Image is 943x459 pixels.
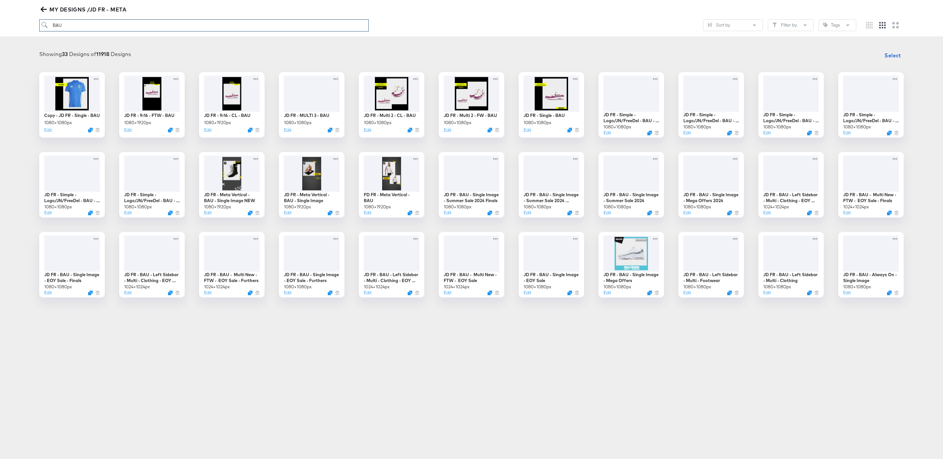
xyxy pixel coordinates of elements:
[364,120,392,126] div: 1080 × 1080 px
[763,204,789,210] div: 1024 × 1024 px
[96,51,109,57] strong: 11918
[567,291,572,295] svg: Duplicate
[408,128,412,132] button: Duplicate
[647,211,652,215] svg: Duplicate
[199,232,265,297] div: JD FR - BAU - Multi New - FTW - EOY Sale - Furthers1024×1024pxEditDuplicate
[284,272,340,284] div: JD FR - BAU - Single Image - EOY Sale - Furthers
[599,72,664,138] div: JD FR - Simple - Logo/JN/FreeDel - BAU - Sale/Full Price - Multi FTW + Save% - Mega Promo -20% ex...
[364,112,416,119] div: JD FR - Multi 2 - CL - BAU
[488,211,492,215] svg: Duplicate
[819,19,856,31] button: TagTags
[599,152,664,218] div: JD FR - BAU - Single Image - Summer Sale 20241080×1080pxEditDuplicate
[647,291,652,295] svg: Duplicate
[488,291,492,295] button: Duplicate
[44,112,100,119] div: Copy - JD FR - Single - BAU
[708,23,712,27] svg: Sliders
[444,120,471,126] div: 1080 × 1080 px
[758,232,824,297] div: JD FR - BAU - Left Sidebar - Multi - Clothing1080×1080pxEditDuplicate
[248,128,252,132] button: Duplicate
[678,232,744,297] div: JD FR - BAU - Left Sidebar - Multi - Footwear1080×1080pxEditDuplicate
[364,290,371,296] button: Edit
[359,72,424,138] div: JD FR - Multi 2 - CL - BAU1080×1080pxEditDuplicate
[603,284,631,290] div: 1080 × 1080 px
[807,131,812,135] svg: Duplicate
[603,130,611,136] button: Edit
[444,272,499,284] div: JD FR - BAU - Multi New - FTW - EOY Sale
[124,127,132,133] button: Edit
[248,291,252,295] svg: Duplicate
[683,204,711,210] div: 1080 × 1080 px
[683,210,691,216] button: Edit
[408,291,412,295] button: Duplicate
[683,290,691,296] button: Edit
[88,211,93,215] button: Duplicate
[39,152,105,218] div: JD FR - Simple - Logo/JN/FreeDel - BAU - Sale/Full Price - Multi FTW + Save% - MSS1080×1080pxEdit...
[647,131,652,135] svg: Duplicate
[763,210,771,216] button: Edit
[444,290,451,296] button: Edit
[603,210,611,216] button: Edit
[284,127,291,133] button: Edit
[204,112,250,119] div: JD FR - 9:16 - CL - BAU
[279,152,344,218] div: JD FR - Meta Vertical - BAU - Single Image1080×1920pxEditDuplicate
[44,192,100,204] div: JD FR - Simple - Logo/JN/FreeDel - BAU - Sale/Full Price - Multi FTW + Save% - MSS
[524,290,531,296] button: Edit
[807,211,812,215] svg: Duplicate
[763,272,819,284] div: JD FR - BAU - Left Sidebar - Multi - Clothing
[519,72,584,138] div: JD FR - Single - BAU1080×1080pxEditDuplicate
[284,210,291,216] button: Edit
[887,131,892,135] svg: Duplicate
[843,204,869,210] div: 1024 × 1024 px
[88,128,93,132] svg: Duplicate
[124,204,152,210] div: 1080 × 1080 px
[444,210,451,216] button: Edit
[328,211,332,215] button: Duplicate
[772,23,777,27] svg: Filter
[279,72,344,138] div: JD FR - MULTI 3 - BAU1080×1080pxEditDuplicate
[284,204,311,210] div: 1080 × 1920 px
[567,128,572,132] svg: Duplicate
[168,291,173,295] svg: Duplicate
[39,19,369,31] input: Search for a design
[763,192,819,204] div: JD FR - BAU - Left Sidebar - Multi - Clothing - EOY Sale - Finals
[488,128,492,132] svg: Duplicate
[364,127,371,133] button: Edit
[359,152,424,218] div: FD FR - Meta Vertical - BAU1080×1920pxEditDuplicate
[364,284,390,290] div: 1024 × 1024 px
[843,272,899,284] div: JD FR - BAU - Always On - Single Image
[168,128,173,132] svg: Duplicate
[807,291,812,295] svg: Duplicate
[248,211,252,215] button: Duplicate
[823,23,828,27] svg: Tag
[524,120,551,126] div: 1080 × 1080 px
[768,19,814,31] button: FilterFilter by
[124,120,151,126] div: 1080 × 1920 px
[763,112,819,124] div: JD FR - Simple - Logo/JN/FreeDel - BAU - Sale/Full Price - Multi FTW + Save% - Mega Promo
[39,5,129,14] button: MY DESIGNS /JD FR - META
[168,211,173,215] svg: Duplicate
[887,291,892,295] svg: Duplicate
[124,192,180,204] div: JD FR - Simple - Logo/JN/FreeDel - BAU - Sale/Full Price + %Off - MSS
[204,290,212,296] button: Edit
[843,284,871,290] div: 1080 × 1080 px
[519,152,584,218] div: JD FR - BAU - Single Image - Summer Sale 2024 Furthers1080×1080pxEditDuplicate
[124,290,132,296] button: Edit
[204,284,230,290] div: 1024 × 1024 px
[887,211,892,215] button: Duplicate
[199,152,265,218] div: JD FR - Meta Vertical - BAU - Single Image NEW1080×1920pxEditDuplicate
[843,290,851,296] button: Edit
[39,72,105,138] div: Copy - JD FR - Single - BAU1080×1080pxEditDuplicate
[204,127,212,133] button: Edit
[204,120,231,126] div: 1080 × 1920 px
[44,284,72,290] div: 1080 × 1080 px
[204,210,212,216] button: Edit
[199,72,265,138] div: JD FR - 9:16 - CL - BAU1080×1920pxEditDuplicate
[838,152,904,218] div: JD FR - BAU - Multi New - FTW - EOY Sale - Finals1024×1024pxEditDuplicate
[284,120,312,126] div: 1080 × 1080 px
